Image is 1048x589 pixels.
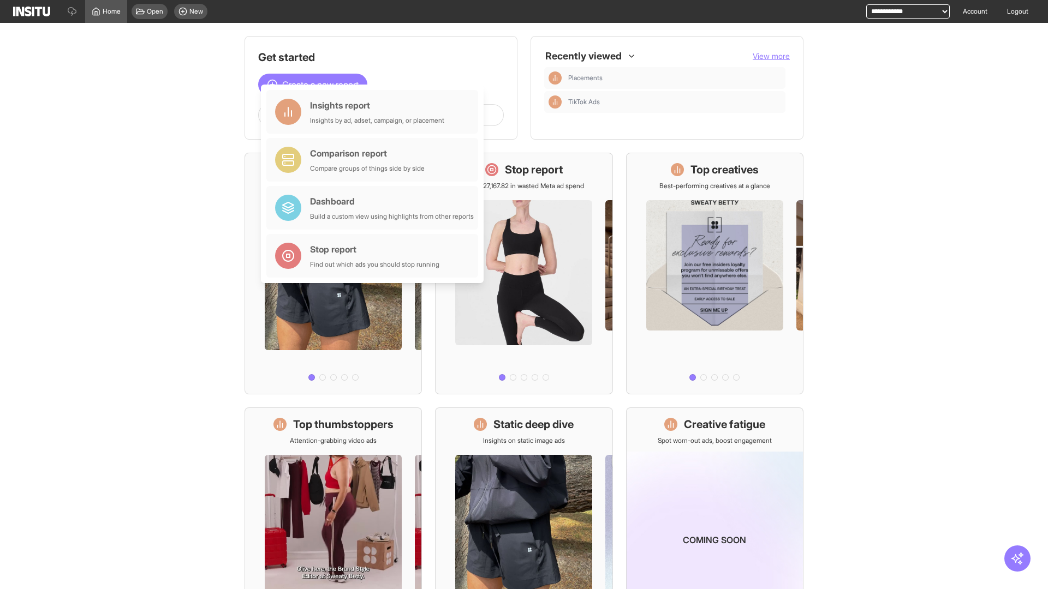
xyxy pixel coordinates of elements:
h1: Get started [258,50,504,65]
span: TikTok Ads [568,98,600,106]
p: Attention-grabbing video ads [290,436,377,445]
h1: Top creatives [690,162,759,177]
div: Build a custom view using highlights from other reports [310,212,474,221]
button: View more [753,51,790,62]
a: Top creativesBest-performing creatives at a glance [626,153,803,394]
a: Stop reportSave £27,167.82 in wasted Meta ad spend [435,153,612,394]
span: New [189,7,203,16]
div: Insights [549,95,562,109]
span: Home [103,7,121,16]
span: Placements [568,74,603,82]
div: Compare groups of things side by side [310,164,425,173]
span: Placements [568,74,781,82]
div: Dashboard [310,195,474,208]
h1: Top thumbstoppers [293,417,394,432]
div: Find out which ads you should stop running [310,260,439,269]
img: Logo [13,7,50,16]
div: Comparison report [310,147,425,160]
span: TikTok Ads [568,98,781,106]
span: Create a new report [282,78,359,91]
div: Insights by ad, adset, campaign, or placement [310,116,444,125]
h1: Static deep dive [493,417,574,432]
div: Insights report [310,99,444,112]
p: Insights on static image ads [483,436,565,445]
div: Insights [549,71,562,85]
button: Create a new report [258,74,367,95]
h1: Stop report [505,162,563,177]
span: View more [753,51,790,61]
a: What's live nowSee all active ads instantly [245,153,422,394]
p: Best-performing creatives at a glance [659,182,770,190]
span: Open [147,7,163,16]
div: Stop report [310,243,439,256]
p: Save £27,167.82 in wasted Meta ad spend [463,182,584,190]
